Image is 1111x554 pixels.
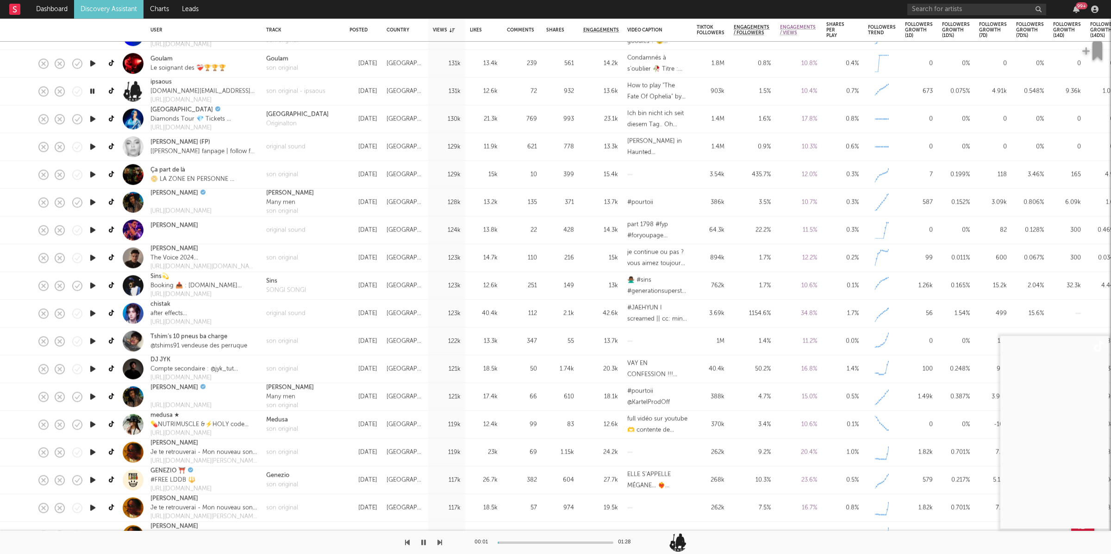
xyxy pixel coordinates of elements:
[150,207,212,216] a: [URL][DOMAIN_NAME]
[734,86,771,97] div: 1.5 %
[266,63,298,73] a: son original
[266,207,314,216] a: son original
[433,280,461,291] div: 123k
[546,280,574,291] div: 149
[1053,224,1081,236] div: 300
[697,25,724,36] div: TikTok Followers
[433,58,461,69] div: 131k
[907,4,1046,15] input: Search for artists
[583,224,618,236] div: 14.3k
[387,197,424,208] div: [GEOGRAPHIC_DATA]
[266,189,314,198] div: [PERSON_NAME]
[266,142,306,151] div: original sound
[266,87,325,96] div: son original - ipsaous
[1076,2,1087,9] div: 99 +
[266,225,306,235] a: original sound
[433,308,461,319] div: 123k
[433,113,461,124] div: 130k
[1016,252,1044,263] div: 0.067 %
[470,197,498,208] div: 13.2k
[350,58,377,69] div: [DATE]
[546,86,574,97] div: 932
[583,197,618,208] div: 13.7k
[266,36,299,45] div: son original
[1016,197,1044,208] div: 0.806 %
[1053,280,1081,291] div: 32.3k
[433,86,461,97] div: 131k
[942,113,970,124] div: 0 %
[150,189,198,198] a: [PERSON_NAME]
[150,221,198,230] a: [PERSON_NAME]
[387,141,424,152] div: [GEOGRAPHIC_DATA]
[979,86,1007,97] div: 4.91k
[507,252,537,263] div: 110
[350,27,373,33] div: Posted
[507,197,537,208] div: 135
[1053,58,1081,69] div: 0
[979,113,1007,124] div: 0
[979,22,1007,38] div: Followers Growth (7d)
[150,40,257,50] a: [URL][DOMAIN_NAME]
[150,124,234,133] a: [URL][DOMAIN_NAME]
[387,58,424,69] div: [GEOGRAPHIC_DATA]
[583,280,618,291] div: 13k
[150,522,198,531] a: [PERSON_NAME]
[1016,280,1044,291] div: 2.04 %
[627,274,687,297] div: 🙅🏾‍♂️ #sins #generationsuperstar #fyp #tiktokfrance🇨🇵
[150,55,173,64] a: Goulam
[150,27,252,33] div: User
[780,224,817,236] div: 11.5 %
[266,309,306,318] div: original sound
[433,224,461,236] div: 124k
[979,58,1007,69] div: 0
[507,86,537,97] div: 72
[697,252,724,263] div: 894k
[266,119,329,128] a: Originalton
[1016,22,1044,38] div: Followers Growth (7d%)
[905,58,933,69] div: 0
[150,355,170,365] a: DJ JYK
[150,63,226,73] div: Le soignant des ❤️‍🩹🏆🏆🏆
[150,87,257,96] div: [DOMAIN_NAME][EMAIL_ADDRESS][DOMAIN_NAME]
[583,141,618,152] div: 13.3k
[150,494,198,504] a: [PERSON_NAME]
[697,280,724,291] div: 762k
[734,113,771,124] div: 1.6 %
[1053,86,1081,97] div: 9.36k
[433,141,461,152] div: 129k
[150,96,257,105] div: [URL][DOMAIN_NAME]
[979,169,1007,180] div: 118
[150,512,257,522] a: [URL][DOMAIN_NAME][PERSON_NAME]
[266,392,314,401] div: Many men
[470,169,498,180] div: 15k
[905,252,933,263] div: 99
[780,252,817,263] div: 12.2 %
[150,457,257,466] a: [URL][DOMAIN_NAME][PERSON_NAME]
[350,113,377,124] div: [DATE]
[979,197,1007,208] div: 3.09k
[546,169,574,180] div: 399
[150,106,213,115] a: [GEOGRAPHIC_DATA]
[734,252,771,263] div: 1.7 %
[546,197,574,208] div: 371
[150,383,198,392] a: [PERSON_NAME]
[583,308,618,319] div: 42.6k
[942,86,970,97] div: 0.075 %
[1053,197,1081,208] div: 6.09k
[387,252,424,263] div: [GEOGRAPHIC_DATA]
[433,252,461,263] div: 123k
[150,272,169,281] a: Sins💫
[150,290,257,299] div: [URL][DOMAIN_NAME]
[546,224,574,236] div: 428
[266,401,314,411] div: son original
[546,58,574,69] div: 561
[905,113,933,124] div: 0
[942,169,970,180] div: 0.199 %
